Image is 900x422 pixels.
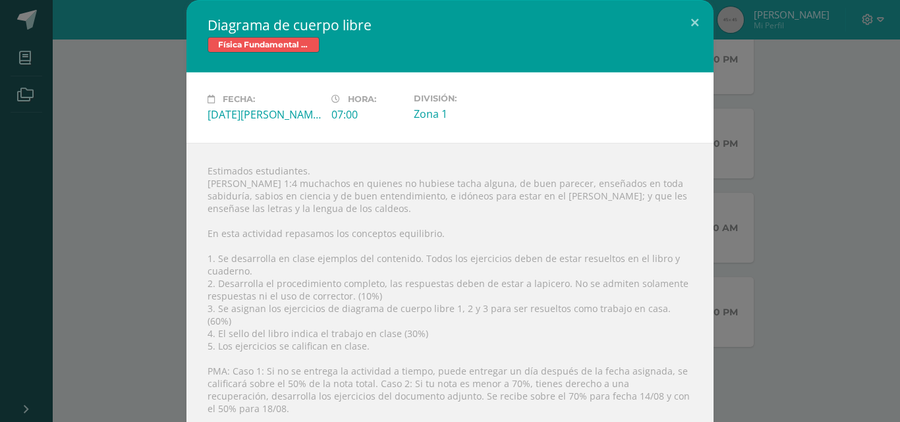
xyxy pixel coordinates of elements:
span: Hora: [348,94,376,104]
label: División: [414,93,527,103]
span: Fecha: [223,94,255,104]
h2: Diagrama de cuerpo libre [208,16,692,34]
span: Física Fundamental Bas II [208,37,320,53]
div: Zona 1 [414,107,527,121]
div: 07:00 [331,107,403,122]
div: [DATE][PERSON_NAME] [208,107,321,122]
